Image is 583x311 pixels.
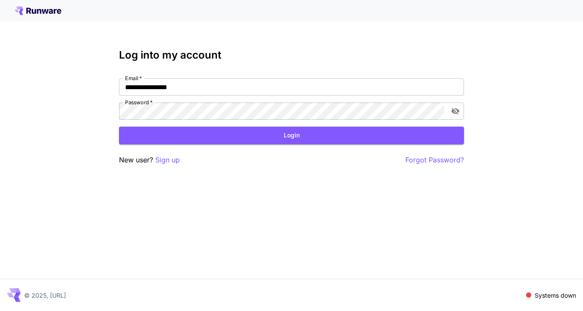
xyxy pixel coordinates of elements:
[125,99,153,106] label: Password
[119,49,464,61] h3: Log into my account
[405,155,464,165] button: Forgot Password?
[448,103,463,119] button: toggle password visibility
[24,291,66,300] p: © 2025, [URL]
[119,155,180,165] p: New user?
[125,75,142,82] label: Email
[119,127,464,144] button: Login
[535,291,576,300] p: Systems down
[155,155,180,165] button: Sign up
